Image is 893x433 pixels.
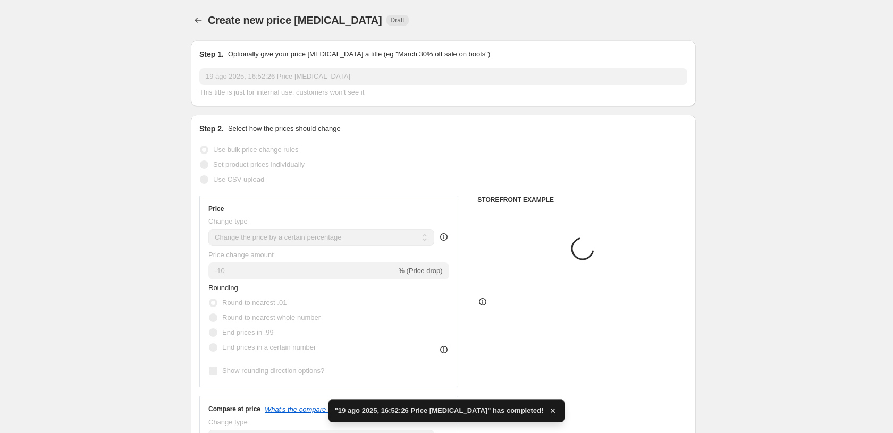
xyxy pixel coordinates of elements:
[208,418,248,426] span: Change type
[222,343,316,351] span: End prices in a certain number
[208,262,396,279] input: -15
[391,16,405,24] span: Draft
[191,13,206,28] button: Price change jobs
[208,205,224,213] h3: Price
[208,405,260,413] h3: Compare at price
[213,175,264,183] span: Use CSV upload
[208,217,248,225] span: Change type
[199,49,224,60] h2: Step 1.
[213,160,305,168] span: Set product prices individually
[398,267,442,275] span: % (Price drop)
[222,299,287,307] span: Round to nearest .01
[228,123,341,134] p: Select how the prices should change
[222,328,274,336] span: End prices in .99
[199,123,224,134] h2: Step 2.
[222,367,324,375] span: Show rounding direction options?
[208,14,382,26] span: Create new price [MEDICAL_DATA]
[199,68,687,85] input: 30% off holiday sale
[228,49,490,60] p: Optionally give your price [MEDICAL_DATA] a title (eg "March 30% off sale on boots")
[265,405,355,413] button: What's the compare at price?
[199,88,364,96] span: This title is just for internal use, customers won't see it
[213,146,298,154] span: Use bulk price change rules
[208,284,238,292] span: Rounding
[439,232,449,242] div: help
[477,196,687,204] h6: STOREFRONT EXAMPLE
[208,251,274,259] span: Price change amount
[335,405,544,416] span: "19 ago 2025, 16:52:26 Price [MEDICAL_DATA]" has completed!
[222,313,321,321] span: Round to nearest whole number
